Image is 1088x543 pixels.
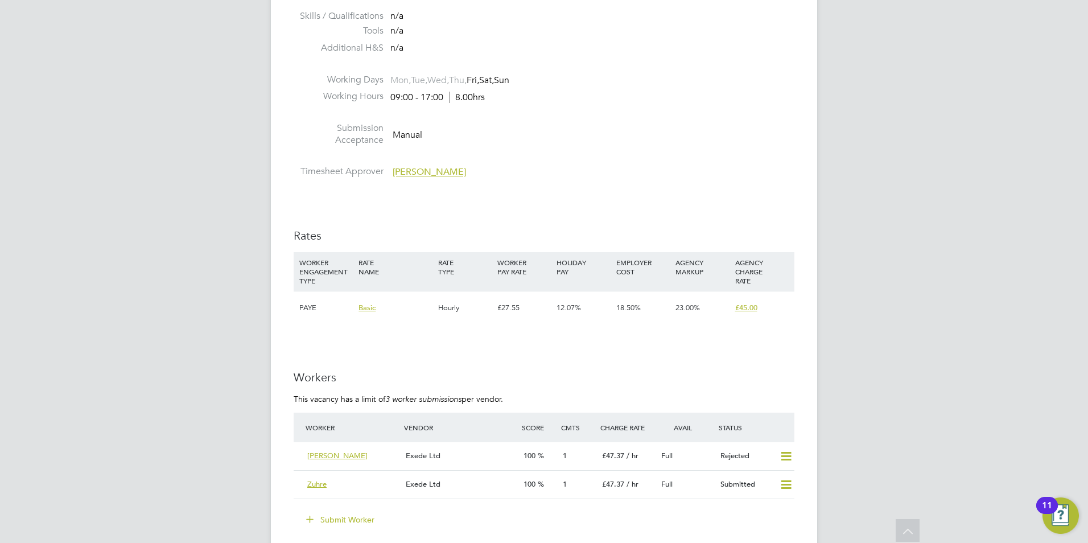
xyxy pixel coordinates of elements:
span: [PERSON_NAME] [393,167,466,178]
span: n/a [390,10,403,22]
span: Manual [393,129,422,141]
label: Working Days [294,74,384,86]
span: Thu, [449,75,467,86]
button: Open Resource Center, 11 new notifications [1042,497,1079,534]
span: Exede Ltd [406,479,440,489]
div: Worker [303,417,401,438]
span: £47.37 [602,479,624,489]
div: Score [519,417,558,438]
label: Working Hours [294,90,384,102]
span: £47.37 [602,451,624,460]
div: 11 [1042,505,1052,520]
span: Basic [358,303,376,312]
span: 1 [563,451,567,460]
span: Fri, [467,75,479,86]
span: 100 [524,479,535,489]
div: Avail [657,417,716,438]
div: Submitted [716,475,775,494]
h3: Workers [294,370,794,385]
em: 3 worker submissions [385,394,461,404]
label: Additional H&S [294,42,384,54]
div: Vendor [401,417,519,438]
label: Timesheet Approver [294,166,384,178]
span: 8.00hrs [449,92,485,103]
div: EMPLOYER COST [613,252,673,282]
div: WORKER ENGAGEMENT TYPE [296,252,356,291]
div: HOLIDAY PAY [554,252,613,282]
button: Submit Worker [298,511,384,529]
label: Tools [294,25,384,37]
span: Exede Ltd [406,451,440,460]
span: / hr [627,479,638,489]
h3: Rates [294,228,794,243]
span: Sun [494,75,509,86]
span: 18.50% [616,303,641,312]
div: 09:00 - 17:00 [390,92,485,104]
p: This vacancy has a limit of per vendor. [294,394,794,404]
span: Zuhre [307,479,327,489]
label: Submission Acceptance [294,122,384,146]
span: [PERSON_NAME] [307,451,368,460]
div: Charge Rate [597,417,657,438]
div: £27.55 [494,291,554,324]
span: Sat, [479,75,494,86]
div: Cmts [558,417,597,438]
span: Mon, [390,75,411,86]
span: 100 [524,451,535,460]
span: Full [661,479,673,489]
span: 23.00% [675,303,700,312]
div: Rejected [716,447,775,466]
span: 1 [563,479,567,489]
span: 12.07% [557,303,581,312]
div: RATE NAME [356,252,435,282]
div: PAYE [296,291,356,324]
span: / hr [627,451,638,460]
span: £45.00 [735,303,757,312]
label: Skills / Qualifications [294,10,384,22]
div: Hourly [435,291,494,324]
span: n/a [390,25,403,36]
span: n/a [390,42,403,54]
span: Tue, [411,75,427,86]
span: Full [661,451,673,460]
div: AGENCY MARKUP [673,252,732,282]
div: AGENCY CHARGE RATE [732,252,792,291]
div: RATE TYPE [435,252,494,282]
div: WORKER PAY RATE [494,252,554,282]
div: Status [716,417,794,438]
span: Wed, [427,75,449,86]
